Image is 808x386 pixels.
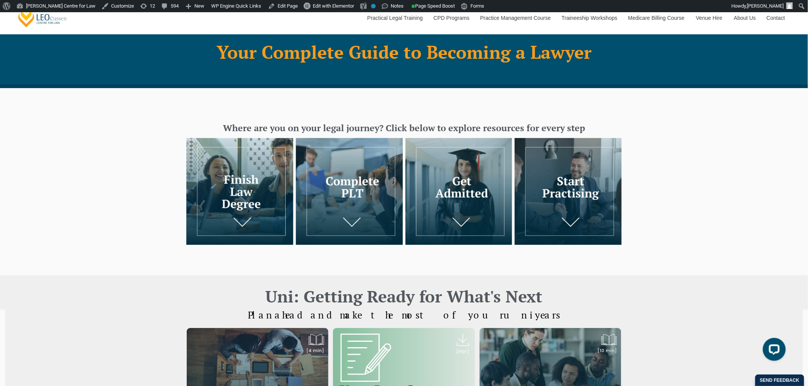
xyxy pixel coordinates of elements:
[728,2,761,34] a: About Us
[556,2,622,34] a: Traineeship Workshops
[690,2,728,34] a: Venue Hire
[757,335,789,367] iframe: LiveChat chat widget
[275,309,504,321] span: ahead and make the most of your
[428,2,474,34] a: CPD Programs
[475,2,556,34] a: Practice Management Course
[17,6,68,28] a: [PERSON_NAME] Centre for Law
[504,309,535,321] span: uni
[313,3,354,9] span: Edit with Elementor
[747,3,784,9] span: [PERSON_NAME]
[362,2,428,34] a: Practical Legal Training
[622,2,690,34] a: Medicare Billing Course
[190,42,618,61] h1: Your Complete Guide to Becoming a Lawyer
[535,309,560,321] span: years
[223,122,585,134] span: Where are you on your legal journey? Click below to explore resources for every step
[371,4,376,8] div: No index
[186,287,622,306] h2: Uni: Getting Ready for What's Next
[761,2,791,34] a: Contact
[248,309,560,321] span: Plan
